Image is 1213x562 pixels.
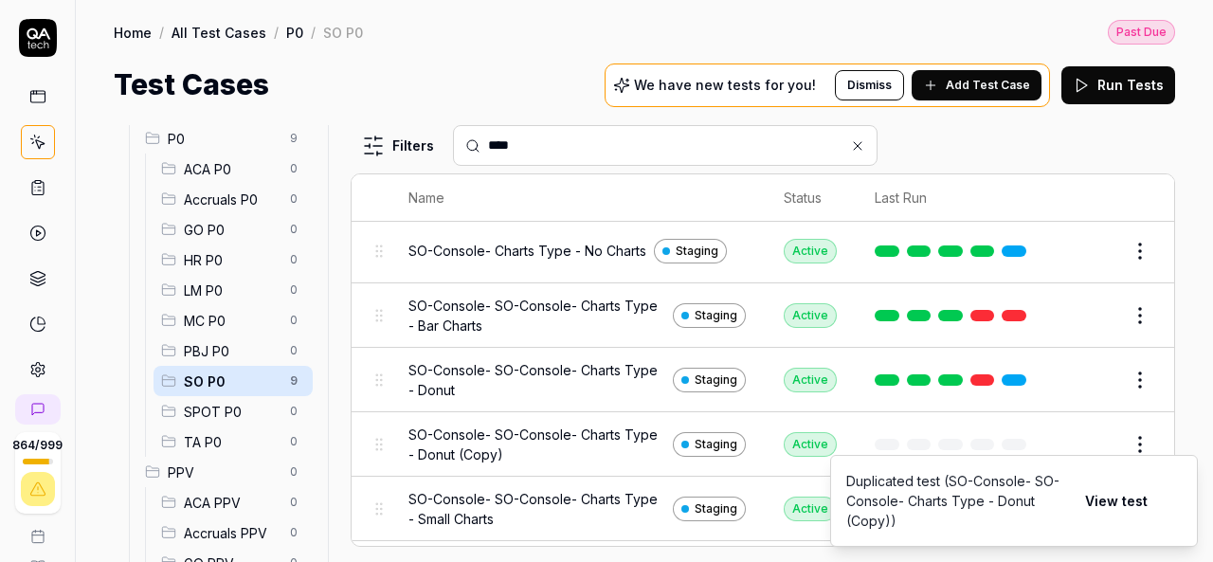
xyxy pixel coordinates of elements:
[1108,19,1175,45] button: Past Due
[1061,66,1175,104] button: Run Tests
[389,174,765,222] th: Name
[184,220,279,240] span: GO P0
[673,497,746,521] a: Staging
[154,184,313,214] div: Drag to reorderAccruals P00
[12,440,63,451] span: 864 / 999
[846,471,1066,531] div: Duplicated test (SO-Console- SO-Console- Charts Type - Donut (Copy))
[784,368,837,392] div: Active
[408,360,665,400] span: SO-Console- SO-Console- Charts Type - Donut
[168,129,279,149] span: P0
[282,127,305,150] span: 9
[784,432,837,457] div: Active
[282,279,305,301] span: 0
[184,341,279,361] span: PBJ P0
[634,79,816,92] p: We have new tests for you!
[137,457,313,487] div: Drag to reorderPPV0
[154,154,313,184] div: Drag to reorderACA P00
[172,23,266,42] a: All Test Cases
[154,335,313,366] div: Drag to reorderPBJ P00
[408,489,665,529] span: SO-Console- SO-Console- Charts Type - Small Charts
[311,23,316,42] div: /
[408,241,646,261] span: SO-Console- Charts Type - No Charts
[282,400,305,423] span: 0
[835,70,904,100] button: Dismiss
[168,462,279,482] span: PPV
[282,309,305,332] span: 0
[673,303,746,328] a: Staging
[137,123,313,154] div: Drag to reorderP09
[352,412,1174,477] tr: SO-Console- SO-Console- Charts Type - Donut (Copy)StagingActive
[946,77,1030,94] span: Add Test Case
[695,500,737,517] span: Staging
[184,523,279,543] span: Accruals PPV
[286,23,303,42] a: P0
[184,190,279,209] span: Accruals P0
[282,188,305,210] span: 0
[154,396,313,426] div: Drag to reorderSPOT P00
[352,348,1174,412] tr: SO-Console- SO-Console- Charts Type - DonutStagingActive
[154,487,313,517] div: Drag to reorderACA PPV0
[695,307,737,324] span: Staging
[184,250,279,270] span: HR P0
[673,432,746,457] a: Staging
[282,521,305,544] span: 0
[784,497,837,521] div: Active
[159,23,164,42] div: /
[184,432,279,452] span: TA P0
[282,491,305,514] span: 0
[673,368,746,392] a: Staging
[695,372,737,389] span: Staging
[282,370,305,392] span: 9
[1108,20,1175,45] div: Past Due
[676,243,718,260] span: Staging
[154,426,313,457] div: Drag to reorderTA P00
[184,311,279,331] span: MC P0
[114,23,152,42] a: Home
[695,436,737,453] span: Staging
[274,23,279,42] div: /
[15,394,61,425] a: New conversation
[184,281,279,300] span: LM P0
[282,157,305,180] span: 0
[408,425,665,464] span: SO-Console- SO-Console- Charts Type - Donut (Copy)
[154,366,313,396] div: Drag to reorderSO P09
[654,239,727,263] a: Staging
[282,248,305,271] span: 0
[154,305,313,335] div: Drag to reorderMC P00
[184,159,279,179] span: ACA P0
[856,174,1053,222] th: Last Run
[323,23,363,42] div: SO P0
[352,219,1174,283] tr: SO-Console- Charts Type - No ChartsStagingActive
[912,70,1041,100] button: Add Test Case
[351,127,445,165] button: Filters
[154,214,313,245] div: Drag to reorderGO P00
[352,477,1174,541] tr: SO-Console- SO-Console- Charts Type - Small ChartsStagingActive
[282,339,305,362] span: 0
[784,303,837,328] div: Active
[154,245,313,275] div: Drag to reorderHR P00
[408,296,665,335] span: SO-Console- SO-Console- Charts Type - Bar Charts
[184,372,279,391] span: SO P0
[184,493,279,513] span: ACA PPV
[154,275,313,305] div: Drag to reorderLM P00
[765,174,856,222] th: Status
[114,63,269,106] h1: Test Cases
[282,430,305,453] span: 0
[8,514,67,544] a: Book a call with us
[784,239,837,263] div: Active
[282,218,305,241] span: 0
[282,461,305,483] span: 0
[184,402,279,422] span: SPOT P0
[154,517,313,548] div: Drag to reorderAccruals PPV0
[1074,482,1159,520] button: View test
[352,283,1174,348] tr: SO-Console- SO-Console- Charts Type - Bar ChartsStagingActive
